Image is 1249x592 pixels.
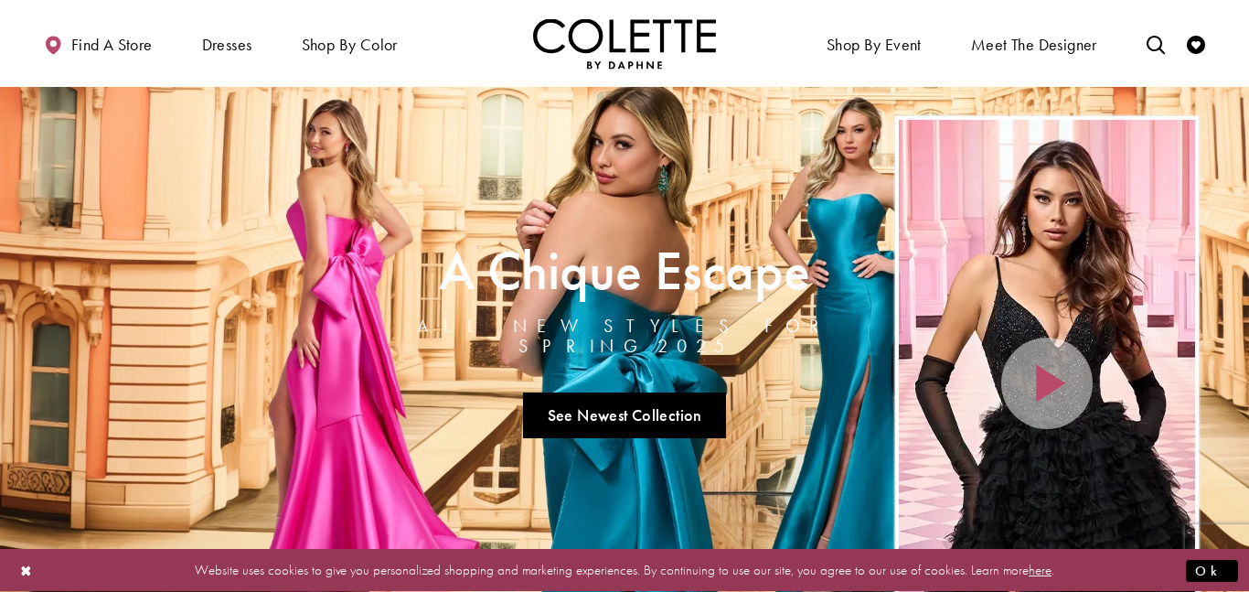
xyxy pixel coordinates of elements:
span: Dresses [197,18,257,69]
span: Shop by color [297,18,402,69]
button: Close Dialog [11,554,42,587]
a: Toggle search [1142,18,1169,69]
a: Check Wishlist [1182,18,1210,69]
a: Find a store [39,18,156,69]
span: Dresses [202,36,252,54]
ul: Slider Links [354,385,895,446]
a: Visit Home Page [533,18,716,69]
a: See Newest Collection A Chique Escape All New Styles For Spring 2025 [523,393,726,438]
button: Submit Dialog [1186,559,1238,582]
img: Colette by Daphne [533,18,716,69]
span: Find a store [71,36,153,54]
span: Shop By Event [827,36,922,54]
span: Shop By Event [822,18,926,69]
span: Meet the designer [971,36,1097,54]
span: Shop by color [302,36,398,54]
a: Meet the designer [966,18,1102,69]
a: here [1029,561,1052,579]
p: Website uses cookies to give you personalized shopping and marketing experiences. By continuing t... [132,558,1117,583]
